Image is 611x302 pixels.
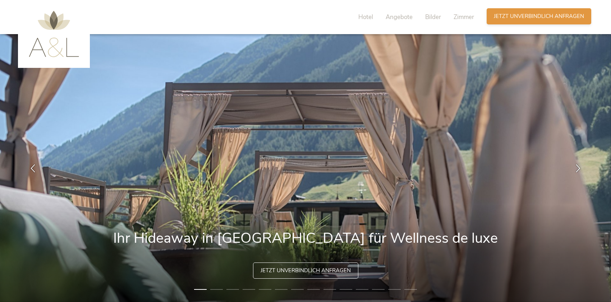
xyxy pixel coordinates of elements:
[425,13,441,21] span: Bilder
[494,13,584,20] span: Jetzt unverbindlich anfragen
[358,13,373,21] span: Hotel
[261,267,351,274] span: Jetzt unverbindlich anfragen
[29,11,79,57] img: AMONTI & LUNARIS Wellnessresort
[386,13,413,21] span: Angebote
[454,13,474,21] span: Zimmer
